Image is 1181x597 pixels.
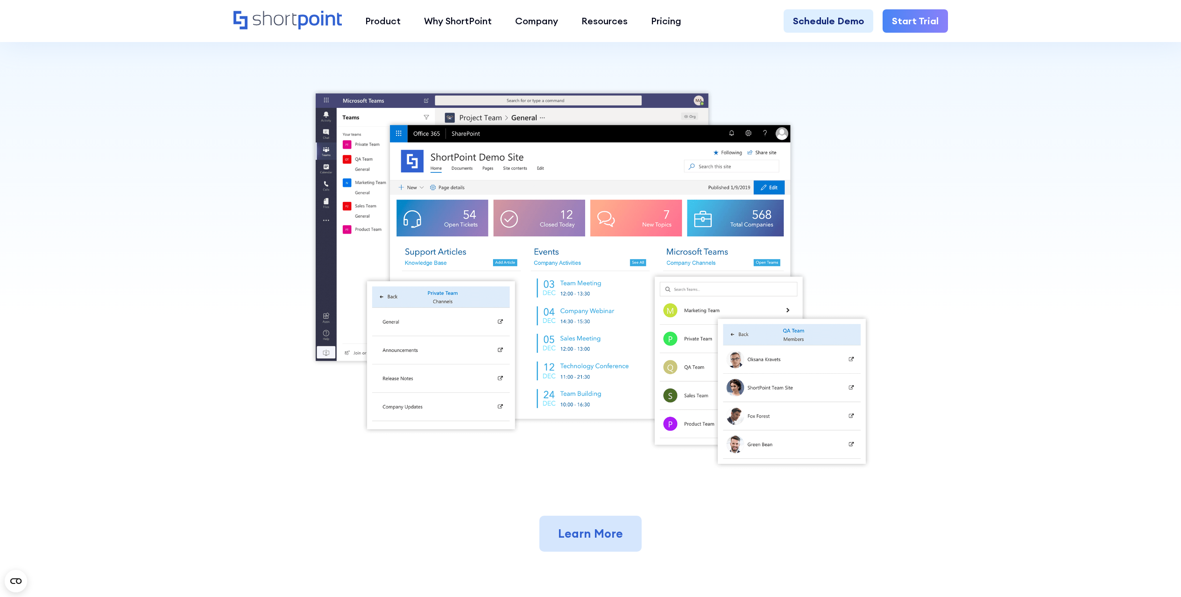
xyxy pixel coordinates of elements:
[581,14,628,28] div: Resources
[1134,552,1181,597] iframe: Chat Widget
[883,9,948,33] a: Start Trial
[365,14,401,28] div: Product
[570,9,639,33] a: Resources
[784,9,873,33] a: Schedule Demo
[651,14,681,28] div: Pricing
[639,9,693,33] a: Pricing
[5,570,27,592] button: Open CMP widget
[539,516,642,552] a: Learn More
[503,9,570,33] a: Company
[424,14,492,28] div: Why ShortPoint
[233,11,342,31] a: Home
[412,9,503,33] a: Why ShortPoint
[515,14,558,28] div: Company
[354,9,412,33] a: Product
